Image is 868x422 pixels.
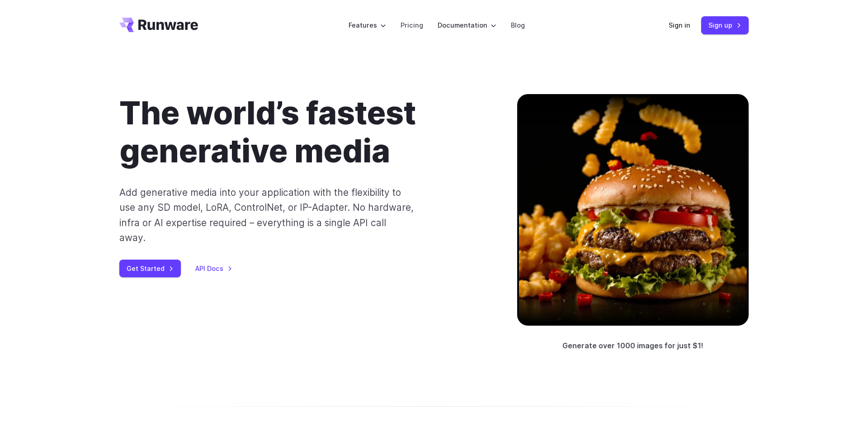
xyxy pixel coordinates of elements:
[701,16,749,34] a: Sign up
[562,340,703,352] p: Generate over 1000 images for just $1!
[511,20,525,30] a: Blog
[119,18,198,32] a: Go to /
[119,260,181,277] a: Get Started
[119,185,415,245] p: Add generative media into your application with the flexibility to use any SD model, LoRA, Contro...
[349,20,386,30] label: Features
[195,263,232,274] a: API Docs
[401,20,423,30] a: Pricing
[669,20,690,30] a: Sign in
[438,20,496,30] label: Documentation
[119,94,488,171] h1: The world’s fastest generative media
